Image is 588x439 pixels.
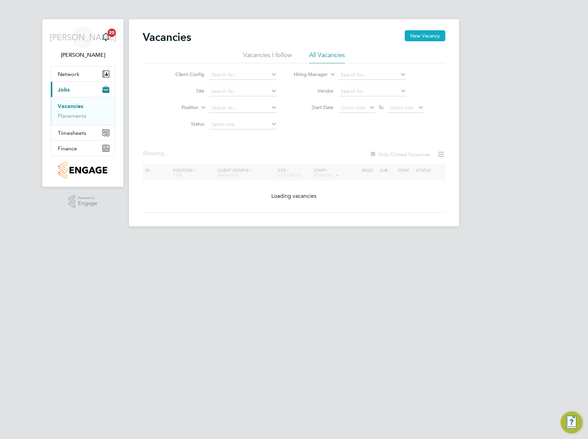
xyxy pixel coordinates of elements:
span: 20 [108,29,116,37]
span: James Archer [51,51,115,59]
span: Jobs [58,86,70,93]
a: Powered byEngage [68,195,98,208]
span: Select date [341,105,366,111]
span: Select date [389,105,414,111]
input: Search for... [338,70,406,80]
span: Engage [78,201,97,206]
button: New Vacancy [405,30,445,41]
a: Go to home page [51,162,115,179]
div: Jobs [51,97,115,125]
a: Vacancies [58,103,83,109]
a: Placements [58,113,86,119]
div: Showing [143,150,170,157]
h2: Vacancies [143,30,191,44]
label: Hide Closed Vacancies [370,151,430,158]
label: Start Date [294,104,334,110]
button: Finance [51,141,115,156]
label: Position [159,104,198,111]
label: Status [165,121,204,127]
span: Powered by [78,195,97,201]
a: [PERSON_NAME][PERSON_NAME] [51,26,115,59]
nav: Main navigation [42,19,123,187]
span: Finance [58,145,77,152]
input: Select one [209,120,277,129]
span: Timesheets [58,130,86,136]
a: 20 [99,26,113,48]
input: Search for... [209,103,277,113]
label: Client Config [165,71,204,77]
input: Search for... [338,87,406,96]
span: ... [164,150,168,157]
button: Engage Resource Center [560,411,582,433]
input: Search for... [209,87,277,96]
span: To [377,103,385,112]
li: Vacancies I follow [243,51,292,63]
input: Search for... [209,70,277,80]
label: Hiring Manager [288,71,328,78]
li: All Vacancies [309,51,345,63]
span: [PERSON_NAME] [50,33,117,42]
label: Site [165,88,204,94]
button: Jobs [51,82,115,97]
img: countryside-properties-logo-retina.png [58,162,107,179]
button: Network [51,66,115,82]
button: Timesheets [51,125,115,140]
span: Network [58,71,79,77]
label: Vendor [294,88,334,94]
